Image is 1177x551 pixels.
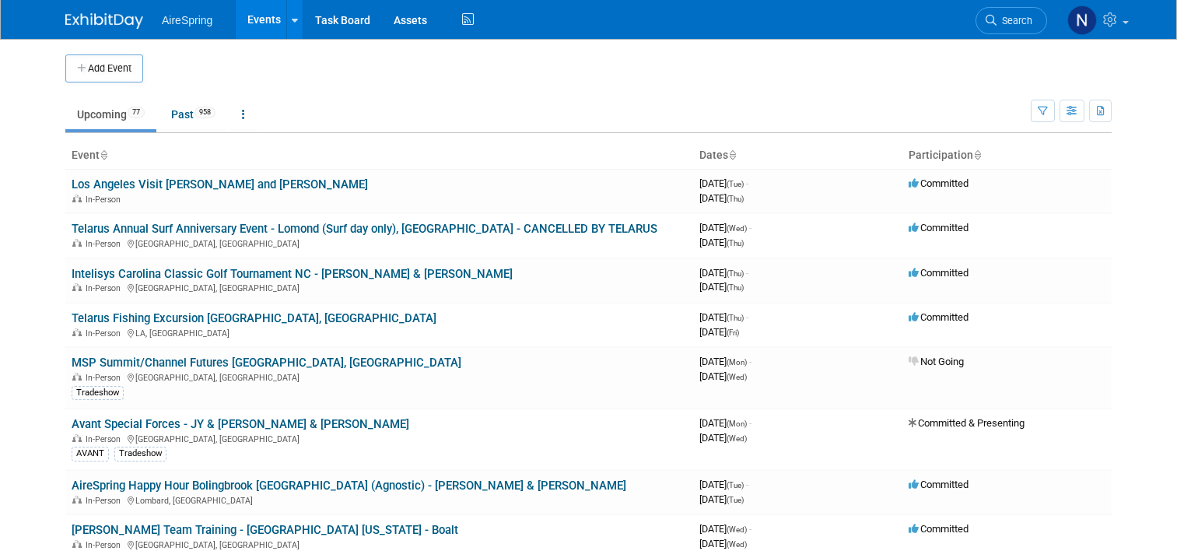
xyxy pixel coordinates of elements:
[72,386,124,400] div: Tradeshow
[727,180,744,188] span: (Tue)
[699,311,748,323] span: [DATE]
[86,496,125,506] span: In-Person
[727,328,739,337] span: (Fri)
[72,496,82,504] img: In-Person Event
[746,479,748,490] span: -
[65,100,156,129] a: Upcoming77
[728,149,736,161] a: Sort by Start Date
[86,239,125,249] span: In-Person
[1067,5,1097,35] img: Natalie Pyron
[909,311,969,323] span: Committed
[727,195,744,203] span: (Thu)
[72,222,657,236] a: Telarus Annual Surf Anniversary Event - Lomond (Surf day only), [GEOGRAPHIC_DATA] - CANCELLED BY ...
[699,479,748,490] span: [DATE]
[746,177,748,189] span: -
[749,356,751,367] span: -
[72,195,82,202] img: In-Person Event
[72,283,82,291] img: In-Person Event
[128,107,145,118] span: 77
[86,540,125,550] span: In-Person
[72,239,82,247] img: In-Person Event
[72,538,687,550] div: [GEOGRAPHIC_DATA], [GEOGRAPHIC_DATA]
[699,267,748,279] span: [DATE]
[902,142,1112,169] th: Participation
[72,356,461,370] a: MSP Summit/Channel Futures [GEOGRAPHIC_DATA], [GEOGRAPHIC_DATA]
[699,326,739,338] span: [DATE]
[749,523,751,535] span: -
[86,434,125,444] span: In-Person
[194,107,215,118] span: 958
[727,224,747,233] span: (Wed)
[72,311,436,325] a: Telarus Fishing Excursion [GEOGRAPHIC_DATA], [GEOGRAPHIC_DATA]
[86,195,125,205] span: In-Person
[699,281,744,293] span: [DATE]
[727,373,747,381] span: (Wed)
[72,493,687,506] div: Lombard, [GEOGRAPHIC_DATA]
[72,479,626,493] a: AireSpring Happy Hour Bolingbrook [GEOGRAPHIC_DATA] (Agnostic) - [PERSON_NAME] & [PERSON_NAME]
[699,356,751,367] span: [DATE]
[699,538,747,549] span: [DATE]
[727,481,744,490] span: (Tue)
[72,523,458,537] a: [PERSON_NAME] Team Training - [GEOGRAPHIC_DATA] [US_STATE] - Boalt
[699,432,747,444] span: [DATE]
[72,177,368,191] a: Los Angeles Visit [PERSON_NAME] and [PERSON_NAME]
[65,142,693,169] th: Event
[72,370,687,383] div: [GEOGRAPHIC_DATA], [GEOGRAPHIC_DATA]
[162,14,212,26] span: AireSpring
[114,447,166,461] div: Tradeshow
[909,267,969,279] span: Committed
[973,149,981,161] a: Sort by Participation Type
[699,237,744,248] span: [DATE]
[72,267,513,281] a: Intelisys Carolina Classic Golf Tournament NC - [PERSON_NAME] & [PERSON_NAME]
[72,326,687,339] div: LA, [GEOGRAPHIC_DATA]
[727,434,747,443] span: (Wed)
[749,222,751,233] span: -
[727,496,744,504] span: (Tue)
[746,311,748,323] span: -
[909,177,969,189] span: Committed
[909,479,969,490] span: Committed
[727,525,747,534] span: (Wed)
[72,434,82,442] img: In-Person Event
[727,239,744,247] span: (Thu)
[727,358,747,367] span: (Mon)
[86,283,125,293] span: In-Person
[699,493,744,505] span: [DATE]
[699,370,747,382] span: [DATE]
[72,447,109,461] div: AVANT
[72,417,409,431] a: Avant Special Forces - JY & [PERSON_NAME] & [PERSON_NAME]
[86,373,125,383] span: In-Person
[72,432,687,444] div: [GEOGRAPHIC_DATA], [GEOGRAPHIC_DATA]
[72,373,82,381] img: In-Person Event
[159,100,227,129] a: Past958
[699,523,751,535] span: [DATE]
[727,269,744,278] span: (Thu)
[909,222,969,233] span: Committed
[746,267,748,279] span: -
[72,237,687,249] div: [GEOGRAPHIC_DATA], [GEOGRAPHIC_DATA]
[72,281,687,293] div: [GEOGRAPHIC_DATA], [GEOGRAPHIC_DATA]
[699,417,751,429] span: [DATE]
[693,142,902,169] th: Dates
[727,540,747,549] span: (Wed)
[727,314,744,322] span: (Thu)
[909,417,1025,429] span: Committed & Presenting
[65,54,143,82] button: Add Event
[699,192,744,204] span: [DATE]
[909,523,969,535] span: Committed
[699,177,748,189] span: [DATE]
[65,13,143,29] img: ExhibitDay
[997,15,1032,26] span: Search
[909,356,964,367] span: Not Going
[749,417,751,429] span: -
[727,283,744,292] span: (Thu)
[72,540,82,548] img: In-Person Event
[100,149,107,161] a: Sort by Event Name
[699,222,751,233] span: [DATE]
[72,328,82,336] img: In-Person Event
[727,419,747,428] span: (Mon)
[976,7,1047,34] a: Search
[86,328,125,339] span: In-Person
